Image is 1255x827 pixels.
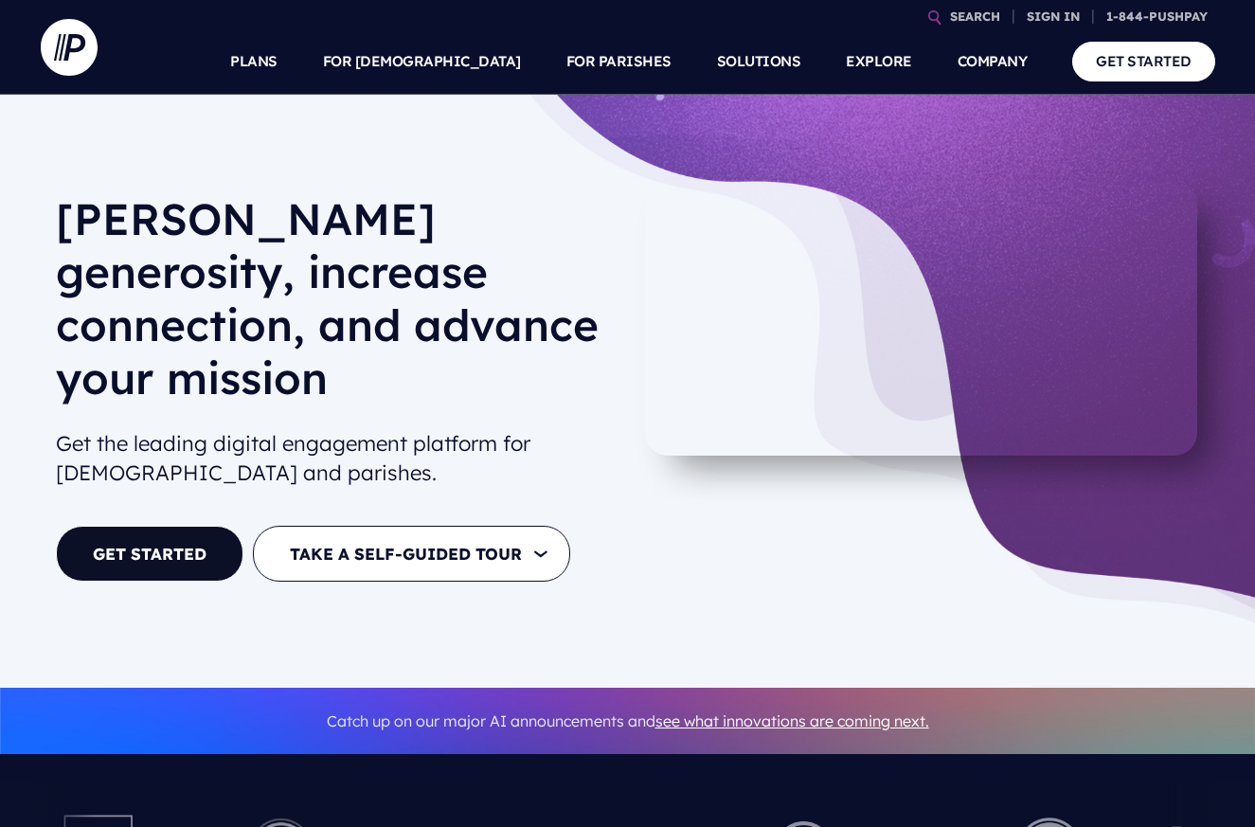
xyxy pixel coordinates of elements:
a: COMPANY [958,28,1028,95]
h1: [PERSON_NAME] generosity, increase connection, and advance your mission [56,192,613,420]
a: SOLUTIONS [717,28,801,95]
p: Catch up on our major AI announcements and [56,700,1200,743]
a: GET STARTED [1072,42,1215,81]
button: TAKE A SELF-GUIDED TOUR [253,526,570,582]
a: PLANS [230,28,278,95]
a: EXPLORE [846,28,912,95]
h2: Get the leading digital engagement platform for [DEMOGRAPHIC_DATA] and parishes. [56,422,613,495]
a: GET STARTED [56,526,243,582]
a: see what innovations are coming next. [655,711,929,730]
a: FOR [DEMOGRAPHIC_DATA] [323,28,521,95]
a: FOR PARISHES [566,28,672,95]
